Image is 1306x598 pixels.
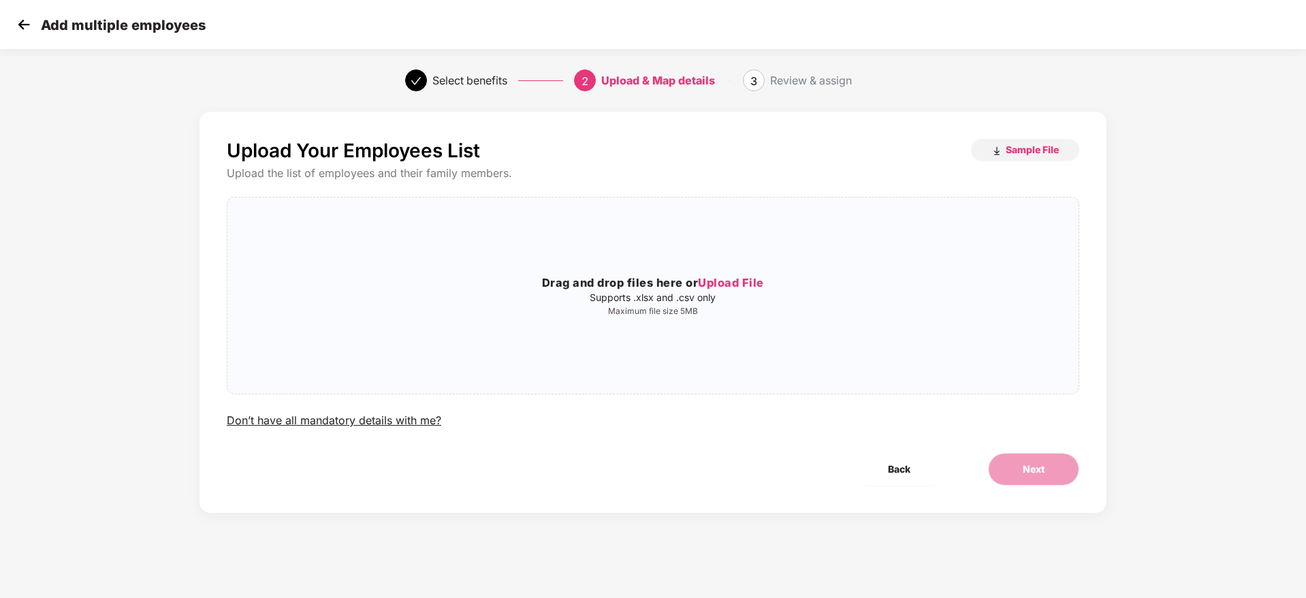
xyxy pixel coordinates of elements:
span: Back [888,462,910,477]
button: Next [988,453,1079,486]
p: Upload Your Employees List [227,139,480,162]
div: Review & assign [770,69,852,91]
h3: Drag and drop files here or [227,274,1079,292]
span: 2 [582,74,588,88]
button: Back [854,453,944,486]
div: Upload the list of employees and their family members. [227,166,1079,180]
div: Upload & Map details [601,69,715,91]
img: svg+xml;base64,PHN2ZyB4bWxucz0iaHR0cDovL3d3dy53My5vcmcvMjAwMC9zdmciIHdpZHRoPSIzMCIgaGVpZ2h0PSIzMC... [14,14,34,35]
button: Sample File [971,139,1079,161]
span: Sample File [1006,143,1059,156]
span: 3 [750,74,757,88]
span: check [411,76,421,86]
img: download_icon [991,146,1002,157]
p: Supports .xlsx and .csv only [227,292,1079,303]
p: Maximum file size 5MB [227,306,1079,317]
span: Upload File [698,276,764,289]
div: Don’t have all mandatory details with me? [227,413,441,428]
p: Add multiple employees [41,17,206,33]
div: Select benefits [432,69,507,91]
span: Drag and drop files here orUpload FileSupports .xlsx and .csv onlyMaximum file size 5MB [227,198,1079,394]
